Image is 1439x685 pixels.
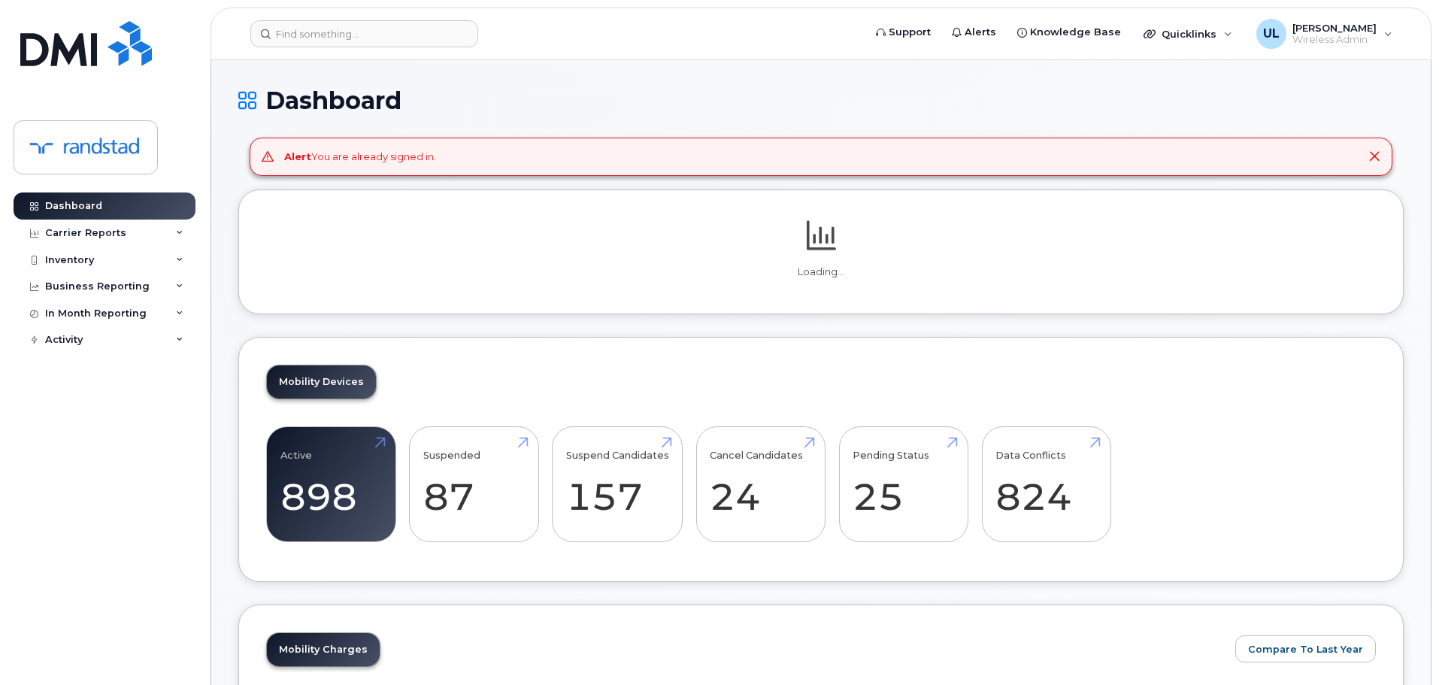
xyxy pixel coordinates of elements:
a: Pending Status 25 [853,435,954,534]
span: Compare To Last Year [1248,642,1363,656]
button: Compare To Last Year [1235,635,1376,662]
div: You are already signed in. [284,150,436,164]
p: Loading... [266,265,1376,279]
a: Mobility Charges [267,633,380,666]
a: Active 898 [280,435,382,534]
a: Data Conflicts 824 [995,435,1097,534]
a: Mobility Devices [267,365,376,399]
a: Suspend Candidates 157 [566,435,669,534]
a: Suspended 87 [423,435,525,534]
h1: Dashboard [238,87,1404,114]
strong: Alert [284,150,311,162]
a: Cancel Candidates 24 [710,435,811,534]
